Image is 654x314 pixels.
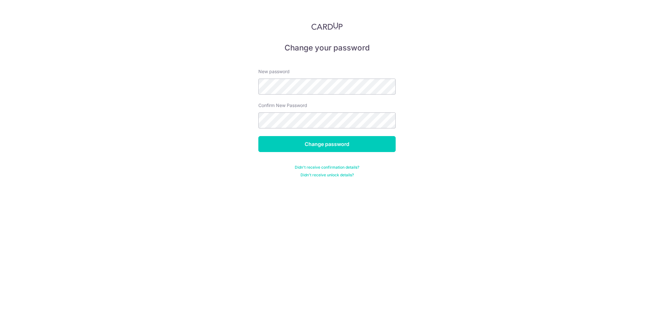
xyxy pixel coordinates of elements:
h5: Change your password [258,43,396,53]
label: Confirm New Password [258,102,307,109]
img: CardUp Logo [311,22,343,30]
label: New password [258,68,290,75]
a: Didn't receive unlock details? [300,172,354,178]
a: Didn't receive confirmation details? [295,165,359,170]
input: Change password [258,136,396,152]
